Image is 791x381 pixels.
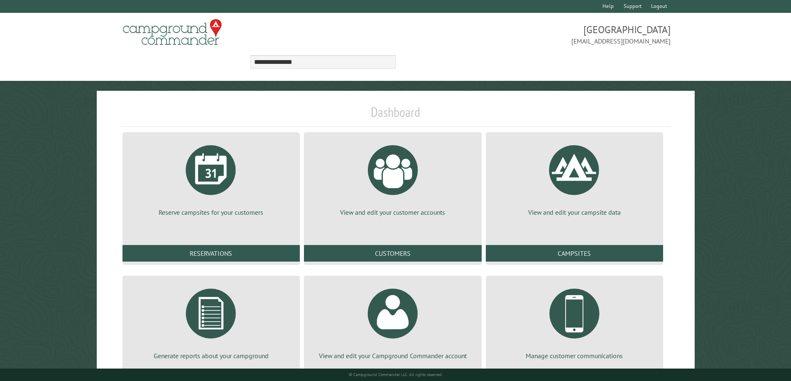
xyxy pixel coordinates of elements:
[314,139,471,217] a: View and edit your customer accounts
[349,372,443,377] small: © Campground Commander LLC. All rights reserved.
[314,208,471,217] p: View and edit your customer accounts
[132,351,290,360] p: Generate reports about your campground
[486,245,663,262] a: Campsites
[314,282,471,360] a: View and edit your Campground Commander account
[132,282,290,360] a: Generate reports about your campground
[496,208,653,217] p: View and edit your campsite data
[496,139,653,217] a: View and edit your campsite data
[496,282,653,360] a: Manage customer communications
[304,245,481,262] a: Customers
[314,351,471,360] p: View and edit your Campground Commander account
[122,245,300,262] a: Reservations
[120,16,224,49] img: Campground Commander
[120,104,671,127] h1: Dashboard
[496,351,653,360] p: Manage customer communications
[132,208,290,217] p: Reserve campsites for your customers
[132,139,290,217] a: Reserve campsites for your customers
[396,23,671,46] span: [GEOGRAPHIC_DATA] [EMAIL_ADDRESS][DOMAIN_NAME]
